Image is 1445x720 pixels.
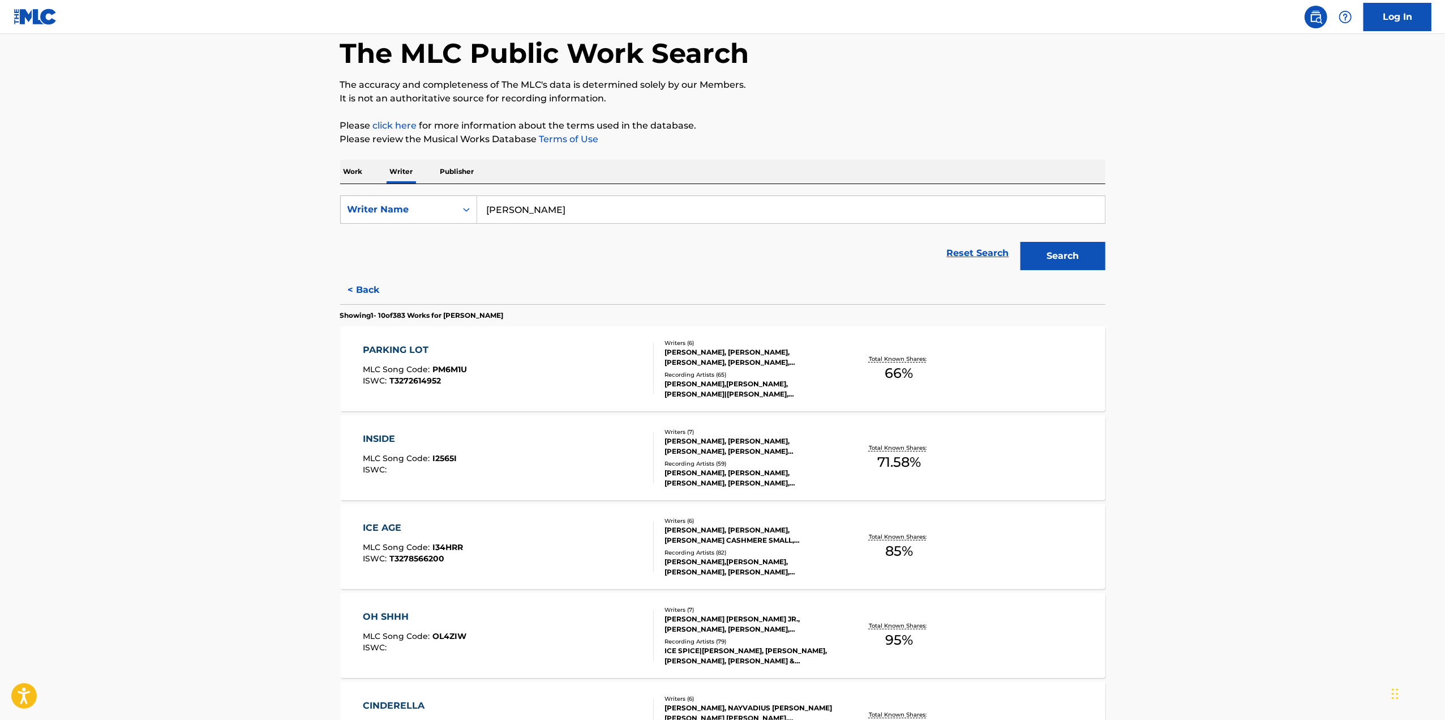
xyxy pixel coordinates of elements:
a: Log In [1363,3,1431,31]
a: OH SHHHMLC Song Code:OL4ZIWISWC:Writers (7)[PERSON_NAME] [PERSON_NAME] JR., [PERSON_NAME], [PERSO... [340,593,1105,678]
span: ISWC : [363,465,389,475]
div: CINDERELLA [363,699,464,713]
div: PARKING LOT [363,343,467,357]
form: Search Form [340,195,1105,276]
span: 71.58 % [877,452,921,472]
div: INSIDE [363,432,457,446]
img: search [1309,10,1323,24]
a: ICE AGEMLC Song Code:I34HRRISWC:T3278566200Writers (6)[PERSON_NAME], [PERSON_NAME], [PERSON_NAME]... [340,504,1105,589]
span: 85 % [885,541,913,561]
div: ICE AGE [363,521,463,535]
p: Total Known Shares: [869,621,929,630]
span: T3278566200 [389,553,444,564]
div: Recording Artists ( 82 ) [664,548,835,557]
p: The accuracy and completeness of The MLC's data is determined solely by our Members. [340,78,1105,92]
button: < Back [340,276,408,304]
div: Drag [1392,677,1399,711]
iframe: Chat Widget [1388,666,1445,720]
button: Search [1020,242,1105,270]
p: Writer [387,160,417,184]
a: Public Search [1305,6,1327,28]
div: Writers ( 6 ) [664,339,835,347]
p: Showing 1 - 10 of 383 Works for [PERSON_NAME] [340,310,504,321]
span: T3272614952 [389,376,441,386]
p: Publisher [437,160,478,184]
div: Recording Artists ( 59 ) [664,459,835,468]
span: PM6M1U [432,364,467,374]
div: [PERSON_NAME], [PERSON_NAME], [PERSON_NAME], [PERSON_NAME], [PERSON_NAME], [PERSON_NAME] [664,347,835,368]
div: Writer Name [348,203,449,216]
p: It is not an authoritative source for recording information. [340,92,1105,105]
span: ISWC : [363,642,389,653]
div: Help [1334,6,1357,28]
p: Work [340,160,366,184]
p: Total Known Shares: [869,355,929,363]
div: Recording Artists ( 79 ) [664,637,835,646]
span: I34HRR [432,542,463,552]
span: I2565I [432,453,457,463]
p: Please for more information about the terms used in the database. [340,119,1105,133]
div: Recording Artists ( 65 ) [664,370,835,379]
span: MLC Song Code : [363,631,432,641]
span: MLC Song Code : [363,542,432,552]
a: Terms of Use [537,134,599,144]
div: ICE SPICE|[PERSON_NAME], [PERSON_NAME],[PERSON_NAME], [PERSON_NAME] & [PERSON_NAME], [PERSON_NAME... [664,646,835,666]
a: INSIDEMLC Song Code:I2565IISWC:Writers (7)[PERSON_NAME], [PERSON_NAME], [PERSON_NAME], [PERSON_NA... [340,415,1105,500]
div: [PERSON_NAME], [PERSON_NAME], [PERSON_NAME], [PERSON_NAME] [PERSON_NAME], [PERSON_NAME], [PERSON_... [664,436,835,457]
a: click here [373,120,417,131]
div: [PERSON_NAME] [PERSON_NAME] JR., [PERSON_NAME], [PERSON_NAME], [PERSON_NAME], [PERSON_NAME] [PERS... [664,614,835,634]
div: OH SHHH [363,610,466,624]
div: Writers ( 7 ) [664,428,835,436]
div: Writers ( 6 ) [664,695,835,703]
span: ISWC : [363,553,389,564]
span: 95 % [885,630,913,650]
span: 66 % [885,363,913,384]
div: [PERSON_NAME], [PERSON_NAME],[PERSON_NAME], [PERSON_NAME], [PERSON_NAME],[PERSON_NAME], [PERSON_N... [664,468,835,488]
img: MLC Logo [14,8,57,25]
div: Writers ( 6 ) [664,517,835,525]
p: Total Known Shares: [869,710,929,719]
span: MLC Song Code : [363,364,432,374]
div: [PERSON_NAME], [PERSON_NAME], [PERSON_NAME] CASHMERE SMALL, [PERSON_NAME] [PERSON_NAME], [PERSON_... [664,525,835,546]
p: Total Known Shares: [869,532,929,541]
span: ISWC : [363,376,389,386]
div: [PERSON_NAME],[PERSON_NAME], [PERSON_NAME]|[PERSON_NAME], [PERSON_NAME],[PERSON_NAME], [PERSON_NA... [664,379,835,399]
span: MLC Song Code : [363,453,432,463]
div: Writers ( 7 ) [664,606,835,614]
p: Please review the Musical Works Database [340,133,1105,146]
span: OL4ZIW [432,631,466,641]
p: Total Known Shares: [869,444,929,452]
a: Reset Search [941,241,1015,266]
a: PARKING LOTMLC Song Code:PM6M1UISWC:T3272614952Writers (6)[PERSON_NAME], [PERSON_NAME], [PERSON_N... [340,326,1105,411]
img: help [1339,10,1352,24]
div: [PERSON_NAME],[PERSON_NAME], [PERSON_NAME], [PERSON_NAME], [PERSON_NAME], [PERSON_NAME],[PERSON_N... [664,557,835,577]
h1: The MLC Public Work Search [340,36,749,70]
